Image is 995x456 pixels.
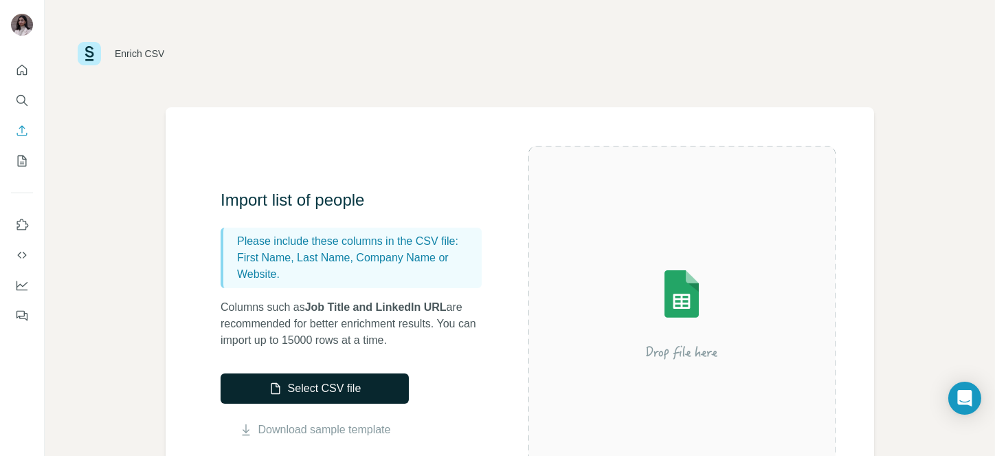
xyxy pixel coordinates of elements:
[237,233,476,250] p: Please include these columns in the CSV file:
[78,42,101,65] img: Surfe Logo
[11,273,33,298] button: Dashboard
[221,422,409,438] button: Download sample template
[11,303,33,328] button: Feedback
[11,243,33,268] button: Use Surfe API
[11,149,33,173] button: My lists
[558,231,805,396] img: Surfe Illustration - Drop file here or select below
[221,299,495,349] p: Columns such as are recommended for better enrichment results. You can import up to 15000 rows at...
[11,58,33,83] button: Quick start
[948,382,981,415] div: Open Intercom Messenger
[11,14,33,36] img: Avatar
[11,213,33,237] button: Use Surfe on LinkedIn
[115,47,164,61] div: Enrich CSV
[237,250,476,283] p: First Name, Last Name, Company Name or Website.
[221,373,409,404] button: Select CSV file
[305,301,447,313] span: Job Title and LinkedIn URL
[11,118,33,143] button: Enrich CSV
[11,88,33,113] button: Search
[258,422,391,438] a: Download sample template
[221,189,495,211] h3: Import list of people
